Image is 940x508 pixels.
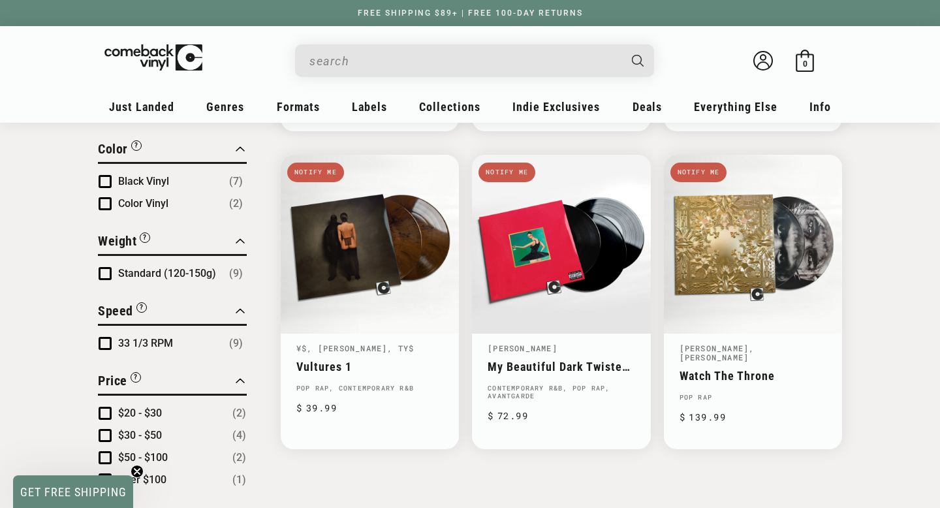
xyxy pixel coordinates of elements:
[232,428,246,443] span: Number of products: (4)
[98,373,127,389] span: Price
[296,360,443,373] a: Vultures 1
[232,405,246,421] span: Number of products: (2)
[680,343,749,353] a: [PERSON_NAME]
[232,450,246,466] span: Number of products: (2)
[694,100,777,114] span: Everything Else
[20,485,127,499] span: GET FREE SHIPPING
[98,371,141,394] button: Filter by Price
[98,233,136,249] span: Weight
[118,197,168,210] span: Color Vinyl
[131,465,144,478] button: Close teaser
[488,360,634,373] a: My Beautiful Dark Twisted Fantasy
[98,139,142,162] button: Filter by Color
[98,141,128,157] span: Color
[232,472,246,488] span: Number of products: (1)
[229,174,243,189] span: Number of products: (7)
[309,48,619,74] input: search
[118,175,169,187] span: Black Vinyl
[98,303,133,319] span: Speed
[118,429,162,441] span: $30 - $50
[229,266,243,281] span: Number of products: (9)
[98,301,147,324] button: Filter by Speed
[352,100,387,114] span: Labels
[98,231,150,254] button: Filter by Weight
[206,100,244,114] span: Genres
[229,336,243,351] span: Number of products: (9)
[229,196,243,212] span: Number of products: (2)
[621,44,656,77] button: Search
[345,8,596,18] a: FREE SHIPPING $89+ | FREE 100-DAY RETURNS
[296,343,307,353] a: ¥$
[109,100,174,114] span: Just Landed
[118,473,166,486] span: Over $100
[118,407,162,419] span: $20 - $30
[13,475,133,508] div: GET FREE SHIPPINGClose teaser
[803,59,807,69] span: 0
[118,267,216,279] span: Standard (120-150g)
[118,337,173,349] span: 33 1/3 RPM
[387,343,414,353] a: , Ty$
[419,100,480,114] span: Collections
[277,100,320,114] span: Formats
[488,343,557,353] a: [PERSON_NAME]
[118,451,168,464] span: $50 - $100
[680,343,755,362] a: , [PERSON_NAME]
[633,100,662,114] span: Deals
[307,343,387,353] a: , [PERSON_NAME]
[680,369,826,383] a: Watch The Throne
[512,100,600,114] span: Indie Exclusives
[295,44,654,77] div: Search
[809,100,831,114] span: Info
